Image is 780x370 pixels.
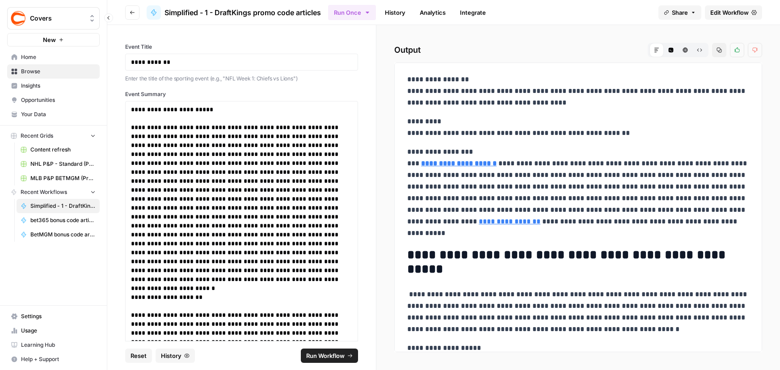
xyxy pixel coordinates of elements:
[10,10,26,26] img: Covers Logo
[30,174,96,182] span: MLB P&P BETMGM (Production) Grid (3)
[7,64,100,79] a: Browse
[21,341,96,349] span: Learning Hub
[7,93,100,107] a: Opportunities
[125,349,152,363] button: Reset
[21,110,96,118] span: Your Data
[30,202,96,210] span: Simplified - 1 - DraftKings promo code articles
[30,146,96,154] span: Content refresh
[17,213,100,227] a: bet365 bonus code article
[125,90,358,98] label: Event Summary
[30,231,96,239] span: BetMGM bonus code article
[21,96,96,104] span: Opportunities
[30,160,96,168] span: NHL P&P - Standard (Production) Grid
[21,188,67,196] span: Recent Workflows
[17,157,100,171] a: NHL P&P - Standard (Production) Grid
[7,79,100,93] a: Insights
[7,352,100,366] button: Help + Support
[7,107,100,122] a: Your Data
[672,8,688,17] span: Share
[125,74,358,83] p: Enter the title of the sporting event (e.g., "NFL Week 1: Chiefs vs Lions")
[161,351,181,360] span: History
[147,5,321,20] a: Simplified - 1 - DraftKings promo code articles
[21,327,96,335] span: Usage
[394,43,762,57] h2: Output
[7,33,100,46] button: New
[710,8,749,17] span: Edit Workflow
[7,129,100,143] button: Recent Grids
[43,35,56,44] span: New
[21,67,96,76] span: Browse
[7,7,100,29] button: Workspace: Covers
[7,324,100,338] a: Usage
[164,7,321,18] span: Simplified - 1 - DraftKings promo code articles
[17,143,100,157] a: Content refresh
[156,349,195,363] button: History
[30,216,96,224] span: bet365 bonus code article
[328,5,376,20] button: Run Once
[21,132,53,140] span: Recent Grids
[21,53,96,61] span: Home
[7,309,100,324] a: Settings
[306,351,345,360] span: Run Workflow
[7,338,100,352] a: Learning Hub
[455,5,491,20] a: Integrate
[21,355,96,363] span: Help + Support
[125,43,358,51] label: Event Title
[17,199,100,213] a: Simplified - 1 - DraftKings promo code articles
[17,171,100,185] a: MLB P&P BETMGM (Production) Grid (3)
[21,82,96,90] span: Insights
[379,5,411,20] a: History
[30,14,84,23] span: Covers
[21,312,96,320] span: Settings
[705,5,762,20] a: Edit Workflow
[17,227,100,242] a: BetMGM bonus code article
[658,5,701,20] button: Share
[131,351,147,360] span: Reset
[7,185,100,199] button: Recent Workflows
[414,5,451,20] a: Analytics
[7,50,100,64] a: Home
[301,349,358,363] button: Run Workflow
